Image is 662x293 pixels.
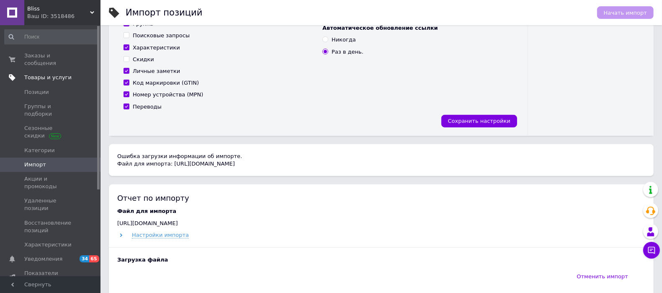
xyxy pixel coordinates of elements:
[133,91,203,99] div: Номер устройства (MPN)
[27,5,90,13] span: Bliss
[332,48,363,56] div: Раз в день.
[24,103,77,118] span: Группы и подборки
[448,118,510,124] span: Сохранить настройки
[24,52,77,67] span: Заказы и сообщения
[24,219,77,234] span: Восстановление позиций
[133,44,180,52] div: Характеристики
[80,255,89,262] span: 34
[24,74,72,81] span: Товары и услуги
[117,193,645,203] div: Отчет по импорту
[24,88,49,96] span: Позиции
[126,8,202,18] h1: Импорт позиций
[24,147,55,154] span: Категории
[24,241,72,249] span: Характеристики
[577,273,628,280] span: Отменить импорт
[24,124,77,140] span: Сезонные скидки
[24,270,77,285] span: Показатели работы компании
[24,255,62,263] span: Уведомления
[643,242,660,259] button: Чат с покупателем
[117,256,645,264] div: Загрузка файла
[24,161,46,169] span: Импорт
[133,32,190,39] div: Поисковые запросы
[117,207,645,215] div: Файл для импорта
[133,103,162,111] div: Переводы
[24,175,77,190] span: Акции и промокоды
[132,232,189,239] span: Настройки импорта
[109,144,654,176] div: Ошибка загрузки информации об импорте. Файл для импорта: [URL][DOMAIN_NAME]
[133,79,199,87] div: Код маркировки (GTIN)
[117,220,178,226] span: [URL][DOMAIN_NAME]
[89,255,99,262] span: 65
[133,67,180,75] div: Личные заметки
[441,115,517,127] button: Сохранить настройки
[568,268,637,285] button: Отменить импорт
[24,197,77,212] span: Удаленные позиции
[4,29,99,44] input: Поиск
[133,56,154,63] div: Скидки
[322,24,513,32] div: Автоматическое обновление ссылки
[27,13,100,20] div: Ваш ID: 3518486
[332,36,356,44] div: Никогда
